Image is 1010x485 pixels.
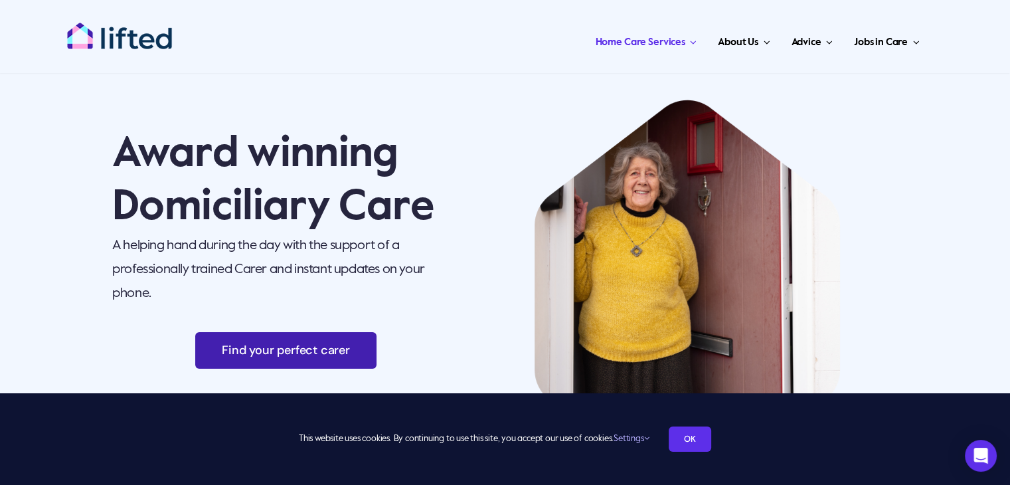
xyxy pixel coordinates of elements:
[216,20,924,60] nav: Main Menu
[787,20,836,60] a: Advice
[965,440,997,472] div: Open Intercom Messenger
[195,332,377,369] a: Find your perfect carer
[669,427,711,452] a: OK
[714,20,774,60] a: About Us
[535,100,840,408] img: local authority hero
[791,32,821,53] span: Advice
[596,32,685,53] span: Home Care Services
[112,128,460,234] h1: Award winning Domiciliary Care
[112,234,460,306] p: A helping hand during the day with the support of a professionally trained Carer and instant upda...
[592,20,701,60] a: Home Care Services
[850,20,924,60] a: Jobs in Care
[718,32,758,53] span: About Us
[854,32,908,53] span: Jobs in Care
[66,22,173,35] a: lifted-logo
[299,429,649,450] span: This website uses cookies. By continuing to use this site, you accept our use of cookies.
[222,343,350,357] span: Find your perfect carer
[614,435,649,443] a: Settings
